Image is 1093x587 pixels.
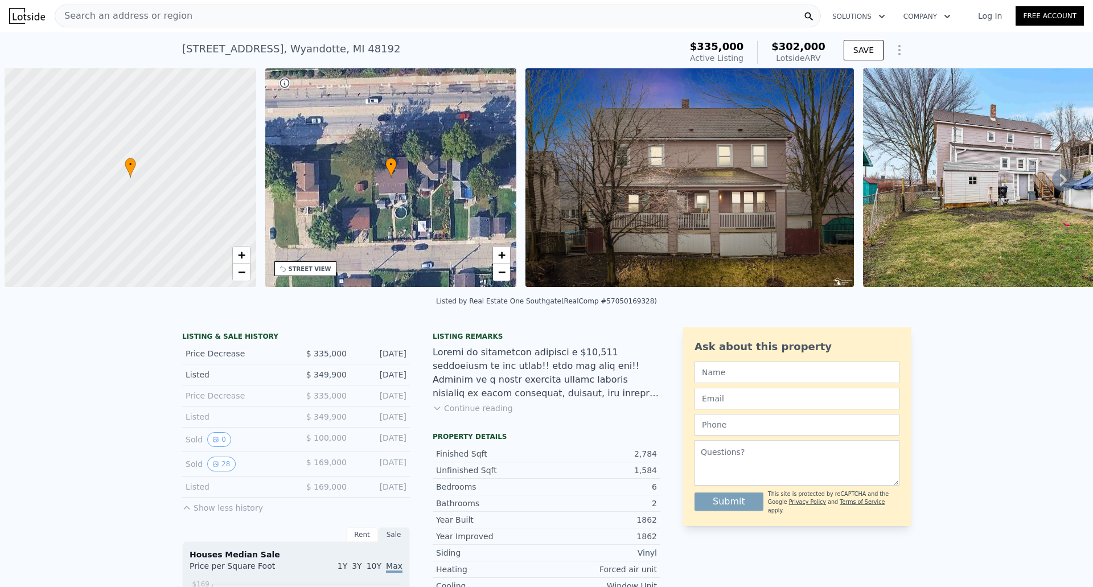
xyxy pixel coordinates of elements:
div: [DATE] [356,348,406,359]
div: Loremi do sitametcon adipisci e $10,511 seddoeiusm te inc utlab!! etdo mag aliq eni!! Adminim ve ... [433,346,660,400]
img: Lotside [9,8,45,24]
input: Name [695,362,899,383]
button: Submit [695,492,763,511]
span: − [237,265,245,279]
span: Max [386,561,402,573]
div: Vinyl [546,547,657,559]
span: Search an address or region [55,9,192,23]
div: Year Improved [436,531,546,542]
div: Listed [186,411,287,422]
span: 3Y [352,561,361,570]
a: Log In [964,10,1016,22]
div: • [125,158,136,178]
div: Price Decrease [186,390,287,401]
input: Email [695,388,899,409]
div: Listed [186,481,287,492]
span: $ 349,900 [306,370,347,379]
a: Privacy Policy [789,499,826,505]
div: Siding [436,547,546,559]
div: [DATE] [356,432,406,447]
span: 1Y [338,561,347,570]
a: Zoom in [233,247,250,264]
button: Solutions [823,6,894,27]
div: 2,784 [546,448,657,459]
span: $ 100,000 [306,433,347,442]
span: $ 349,900 [306,412,347,421]
div: 1,584 [546,465,657,476]
div: [DATE] [356,369,406,380]
div: Forced air unit [546,564,657,575]
div: Sold [186,432,287,447]
div: Lotside ARV [771,52,825,64]
span: • [385,159,397,170]
div: Property details [433,432,660,441]
div: 2 [546,498,657,509]
div: Bathrooms [436,498,546,509]
div: Year Built [436,514,546,526]
div: Houses Median Sale [190,549,402,560]
div: Finished Sqft [436,448,546,459]
button: View historical data [207,432,231,447]
button: SAVE [844,40,884,60]
a: Zoom out [493,264,510,281]
span: $ 169,000 [306,482,347,491]
div: [DATE] [356,411,406,422]
a: Terms of Service [840,499,885,505]
div: [STREET_ADDRESS] , Wyandotte , MI 48192 [182,41,400,57]
button: Company [894,6,960,27]
div: This site is protected by reCAPTCHA and the Google and apply. [768,490,899,515]
div: Listed [186,369,287,380]
span: $302,000 [771,40,825,52]
div: [DATE] [356,457,406,471]
button: Continue reading [433,403,513,414]
span: + [237,248,245,262]
img: Sale: 139973517 Parcel: 46921598 [525,68,854,287]
div: Listing remarks [433,332,660,341]
div: Sale [378,527,410,542]
div: Unfinished Sqft [436,465,546,476]
button: View historical data [207,457,235,471]
span: + [498,248,506,262]
span: $ 335,000 [306,391,347,400]
button: Show Options [888,39,911,61]
div: 1862 [546,514,657,526]
div: LISTING & SALE HISTORY [182,332,410,343]
div: Listed by Real Estate One Southgate (RealComp #57050169328) [436,297,657,305]
div: Price Decrease [186,348,287,359]
div: 1862 [546,531,657,542]
a: Zoom in [493,247,510,264]
div: Sold [186,457,287,471]
span: $ 335,000 [306,349,347,358]
span: Active Listing [690,54,743,63]
input: Phone [695,414,899,436]
a: Free Account [1016,6,1084,26]
span: • [125,159,136,170]
span: $ 169,000 [306,458,347,467]
button: Show less history [182,498,263,514]
div: [DATE] [356,390,406,401]
span: 10Y [367,561,381,570]
span: − [498,265,506,279]
div: [DATE] [356,481,406,492]
div: Ask about this property [695,339,899,355]
div: Rent [346,527,378,542]
div: Price per Square Foot [190,560,296,578]
div: 6 [546,481,657,492]
div: Bedrooms [436,481,546,492]
a: Zoom out [233,264,250,281]
div: Heating [436,564,546,575]
span: $335,000 [690,40,744,52]
div: STREET VIEW [289,265,331,273]
div: • [385,158,397,178]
